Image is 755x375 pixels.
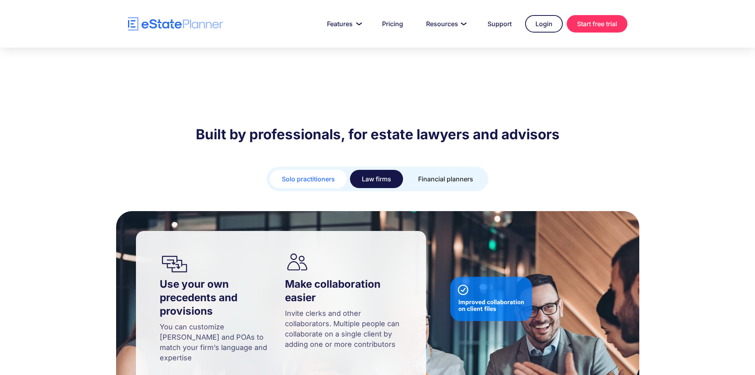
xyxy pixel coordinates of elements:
div: Solo practitioners [282,173,335,185]
img: icon of estate templates [160,251,259,273]
h4: Make collaboration easier [285,277,402,304]
p: You can customize [PERSON_NAME] and POAs to match your firm’s language and expertise [160,322,277,363]
a: Start free trial [567,15,627,33]
a: Login [525,15,563,33]
p: Invite clerks and other collaborators. Multiple people can collaborate on a single client by addi... [285,308,402,350]
a: Support [478,16,521,32]
div: Financial planners [418,173,473,185]
a: home [128,17,223,31]
div: Law firms [362,173,391,185]
a: Resources [417,16,474,32]
h2: Built by professionals, for estate lawyers and advisors [128,125,627,143]
a: Features [317,16,369,32]
a: Pricing [373,16,413,32]
h4: Use your own precedents and provisions [160,277,277,318]
img: icon highlighting how eState Planner improve collaboration among estate lawyers [285,251,384,273]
